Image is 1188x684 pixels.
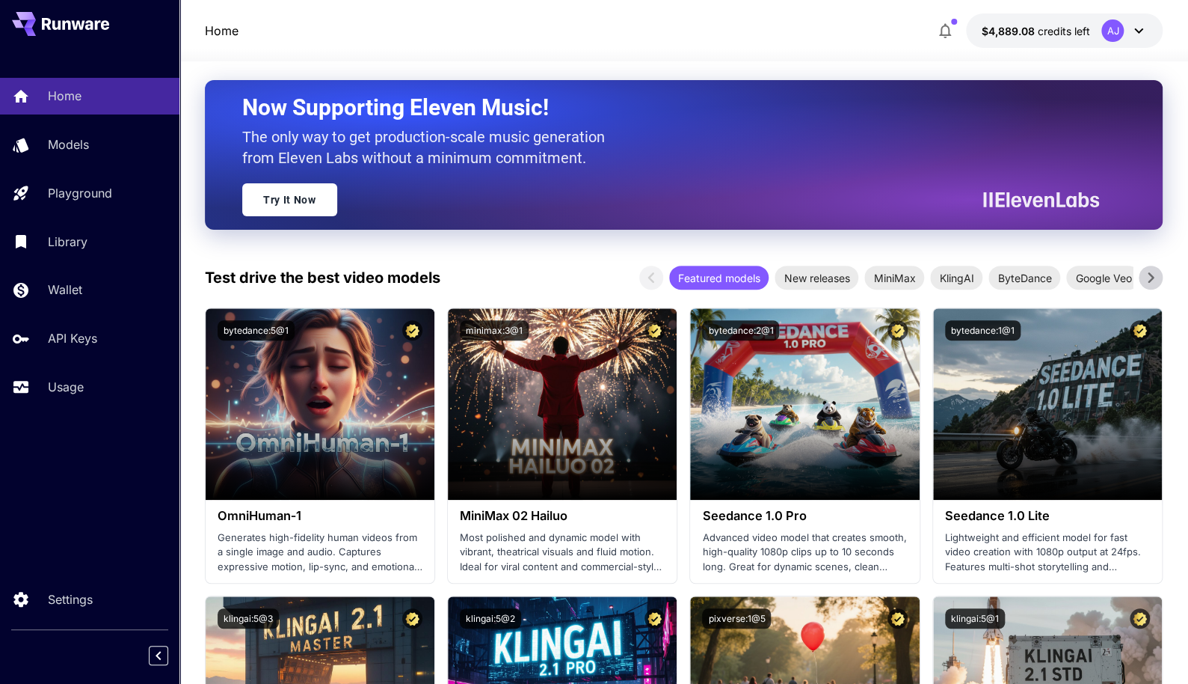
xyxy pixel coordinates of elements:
[48,378,84,396] p: Usage
[48,87,81,105] p: Home
[218,509,422,523] h3: OmniHuman‑1
[930,270,982,286] span: KlingAI
[945,531,1150,575] p: Lightweight and efficient model for fast video creation with 1080p output at 24fps. Features mult...
[981,23,1089,39] div: $4,889.07924
[48,184,112,202] p: Playground
[930,266,982,290] div: KlingAI
[149,646,168,665] button: Collapse sidebar
[669,270,769,286] span: Featured models
[1130,608,1150,629] button: Certified Model – Vetted for best performance and includes a commercial license.
[1066,270,1140,286] span: Google Veo
[460,320,529,341] button: minimax:3@1
[48,329,97,347] p: API Keys
[48,135,89,153] p: Models
[242,126,616,168] p: The only way to get production-scale music generation from Eleven Labs without a minimum commitment.
[1066,266,1140,290] div: Google Veo
[402,608,422,629] button: Certified Model – Vetted for best performance and includes a commercial license.
[448,308,677,500] img: alt
[48,590,93,608] p: Settings
[1130,320,1150,341] button: Certified Model – Vetted for best performance and includes a commercial license.
[702,531,907,575] p: Advanced video model that creates smooth, high-quality 1080p clips up to 10 seconds long. Great f...
[218,608,279,629] button: klingai:5@3
[48,281,82,299] p: Wallet
[933,308,1162,500] img: alt
[887,320,908,341] button: Certified Model – Vetted for best performance and includes a commercial license.
[160,642,179,669] div: Collapse sidebar
[1101,19,1124,42] div: AJ
[945,509,1150,523] h3: Seedance 1.0 Lite
[887,608,908,629] button: Certified Model – Vetted for best performance and includes a commercial license.
[205,22,238,40] a: Home
[218,531,422,575] p: Generates high-fidelity human videos from a single image and audio. Captures expressive motion, l...
[775,270,858,286] span: New releases
[669,266,769,290] div: Featured models
[48,233,87,251] p: Library
[775,266,858,290] div: New releases
[966,13,1163,48] button: $4,889.07924AJ
[460,509,665,523] h3: MiniMax 02 Hailuo
[460,608,521,629] button: klingai:5@2
[945,608,1005,629] button: klingai:5@1
[864,266,924,290] div: MiniMax
[460,531,665,575] p: Most polished and dynamic model with vibrant, theatrical visuals and fluid motion. Ideal for vira...
[864,270,924,286] span: MiniMax
[702,320,779,341] button: bytedance:2@1
[206,308,434,500] img: alt
[644,608,665,629] button: Certified Model – Vetted for best performance and includes a commercial license.
[205,22,238,40] nav: breadcrumb
[1113,612,1188,684] iframe: Chat Widget
[644,320,665,341] button: Certified Model – Vetted for best performance and includes a commercial license.
[988,270,1060,286] span: ByteDance
[988,266,1060,290] div: ByteDance
[945,320,1021,341] button: bytedance:1@1
[402,320,422,341] button: Certified Model – Vetted for best performance and includes a commercial license.
[702,608,771,629] button: pixverse:1@5
[690,308,919,500] img: alt
[1037,25,1089,37] span: credits left
[702,509,907,523] h3: Seedance 1.0 Pro
[981,25,1037,37] span: $4,889.08
[242,94,1089,122] h2: Now Supporting Eleven Music!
